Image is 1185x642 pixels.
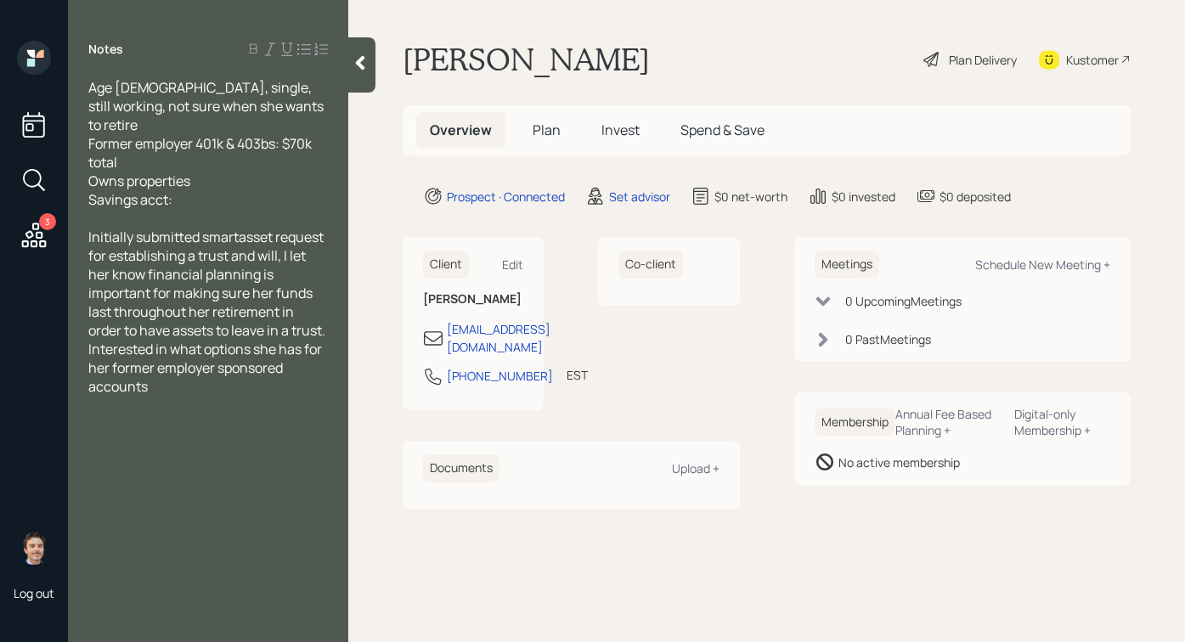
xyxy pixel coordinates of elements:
div: [PHONE_NUMBER] [447,367,553,385]
div: 0 Past Meeting s [845,330,931,348]
div: Edit [502,256,523,273]
span: Overview [430,121,492,139]
div: Annual Fee Based Planning + [895,406,1001,438]
h6: [PERSON_NAME] [423,292,523,307]
div: Log out [14,585,54,601]
div: 3 [39,213,56,230]
div: Digital-only Membership + [1014,406,1110,438]
span: Age [DEMOGRAPHIC_DATA], single, still working, not sure when she wants to retire [88,78,326,134]
div: $0 deposited [940,188,1011,206]
label: Notes [88,41,123,58]
span: Initially submitted smartasset request for establishing a trust and will, I let her know financia... [88,228,328,396]
div: Kustomer [1066,51,1119,69]
div: $0 net-worth [714,188,787,206]
div: Set advisor [609,188,670,206]
span: Invest [601,121,640,139]
div: [EMAIL_ADDRESS][DOMAIN_NAME] [447,320,550,356]
div: No active membership [838,453,960,471]
div: 0 Upcoming Meeting s [845,292,962,310]
h1: [PERSON_NAME] [403,41,650,78]
div: Prospect · Connected [447,188,565,206]
span: Former employer 401k & 403bs: $70k total [88,134,314,172]
div: Schedule New Meeting + [975,256,1110,273]
h6: Meetings [815,251,879,279]
h6: Documents [423,454,499,482]
div: Upload + [672,460,719,476]
h6: Membership [815,408,895,436]
div: $0 invested [832,188,895,206]
h6: Co-client [618,251,683,279]
h6: Client [423,251,469,279]
div: Plan Delivery [949,51,1017,69]
img: robby-grisanti-headshot.png [17,531,51,565]
span: Owns properties [88,172,190,190]
span: Spend & Save [680,121,765,139]
span: Savings acct: [88,190,172,209]
div: EST [567,366,588,384]
span: Plan [533,121,561,139]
